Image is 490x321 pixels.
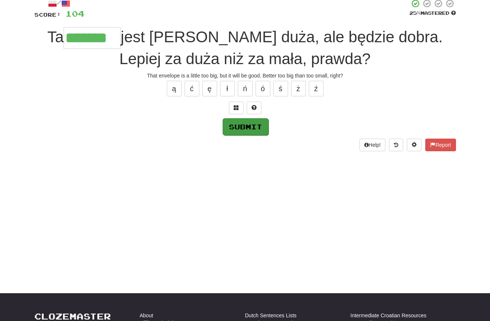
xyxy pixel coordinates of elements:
[140,312,153,319] a: About
[309,81,324,96] button: ź
[202,81,217,96] button: ę
[351,312,426,319] a: Intermediate Croatian Resources
[389,139,403,151] button: Round history (alt+y)
[34,72,456,79] div: That envelope is a little too big, but it will be good. Better too big than too small, right?
[34,312,111,321] a: Clozemaster
[34,11,61,18] span: Score:
[238,81,253,96] button: ń
[245,312,297,319] a: Dutch Sentences Lists
[359,139,386,151] button: Help!
[229,102,244,114] button: Switch sentence to multiple choice alt+p
[273,81,288,96] button: ś
[409,10,420,16] span: 25 %
[425,139,456,151] button: Report
[223,118,268,135] button: Submit
[247,102,261,114] button: Single letter hint - you only get 1 per sentence and score half the points! alt+h
[47,28,64,46] span: Ta
[65,9,84,18] span: 104
[220,81,235,96] button: ł
[256,81,270,96] button: ó
[409,10,456,17] div: Mastered
[185,81,199,96] button: ć
[119,28,443,67] span: jest [PERSON_NAME] duża, ale będzie dobra. Lepiej za duża niż za mała, prawda?
[291,81,306,96] button: ż
[167,81,182,96] button: ą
